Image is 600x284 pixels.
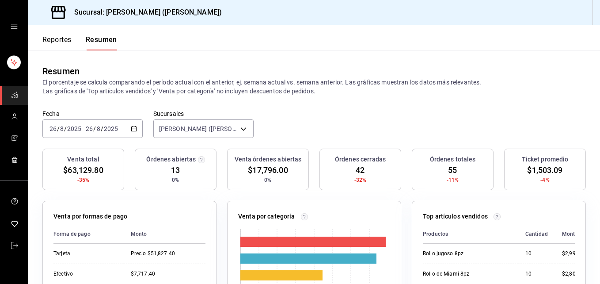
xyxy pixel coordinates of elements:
h3: Órdenes cerradas [335,155,386,164]
span: $1,503.09 [527,164,562,176]
h3: Ticket promedio [522,155,569,164]
div: Resumen [42,65,80,78]
div: $2,800.00 [562,270,586,278]
span: 42 [356,164,365,176]
span: / [57,125,60,132]
input: -- [85,125,93,132]
span: 13 [171,164,180,176]
div: Rollo de Miami 8pz [423,270,511,278]
h3: Venta órdenes abiertas [235,155,302,164]
h3: Órdenes totales [430,155,476,164]
button: cajón abierto [11,23,18,30]
div: 10 [525,270,548,278]
input: ---- [67,125,82,132]
span: - [83,125,84,132]
div: Rollo jugoso 8pz [423,250,511,257]
div: Tarjeta [53,250,117,257]
span: -32% [354,176,367,184]
input: -- [49,125,57,132]
th: Forma de pago [53,225,124,244]
h3: Órdenes abiertas [146,155,196,164]
font: Reportes [42,35,72,44]
span: 55 [448,164,457,176]
span: $63,129.80 [63,164,103,176]
span: -4% [540,176,549,184]
h3: Venta total [67,155,99,164]
span: / [64,125,67,132]
p: Venta por categoría [238,212,295,221]
th: Monto [124,225,205,244]
input: -- [60,125,64,132]
div: $7,717.40 [131,270,205,278]
span: 0% [264,176,271,184]
span: -35% [77,176,90,184]
div: Efectivo [53,270,117,278]
button: Resumen [86,35,117,50]
span: / [101,125,103,132]
h3: Sucursal: [PERSON_NAME] ([PERSON_NAME]) [67,7,222,18]
p: Top artículos vendidos [423,212,488,221]
span: -11% [447,176,459,184]
div: 10 [525,250,548,257]
input: ---- [103,125,118,132]
label: Fecha [42,111,143,117]
p: Venta por formas de pago [53,212,127,221]
span: / [93,125,96,132]
div: Precio $51,827.40 [131,250,205,257]
div: Pestañas de navegación [42,35,117,50]
label: Sucursales [153,111,254,117]
input: -- [96,125,101,132]
span: 0% [172,176,179,184]
th: Monto [555,225,586,244]
p: El porcentaje se calcula comparando el período actual con el anterior, ej. semana actual vs. sema... [42,78,586,96]
span: [PERSON_NAME] ([PERSON_NAME]) [159,124,237,133]
th: Productos [423,225,518,244]
div: $2,998.00 [562,250,586,257]
span: $17,796.00 [248,164,288,176]
th: Cantidad [518,225,555,244]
